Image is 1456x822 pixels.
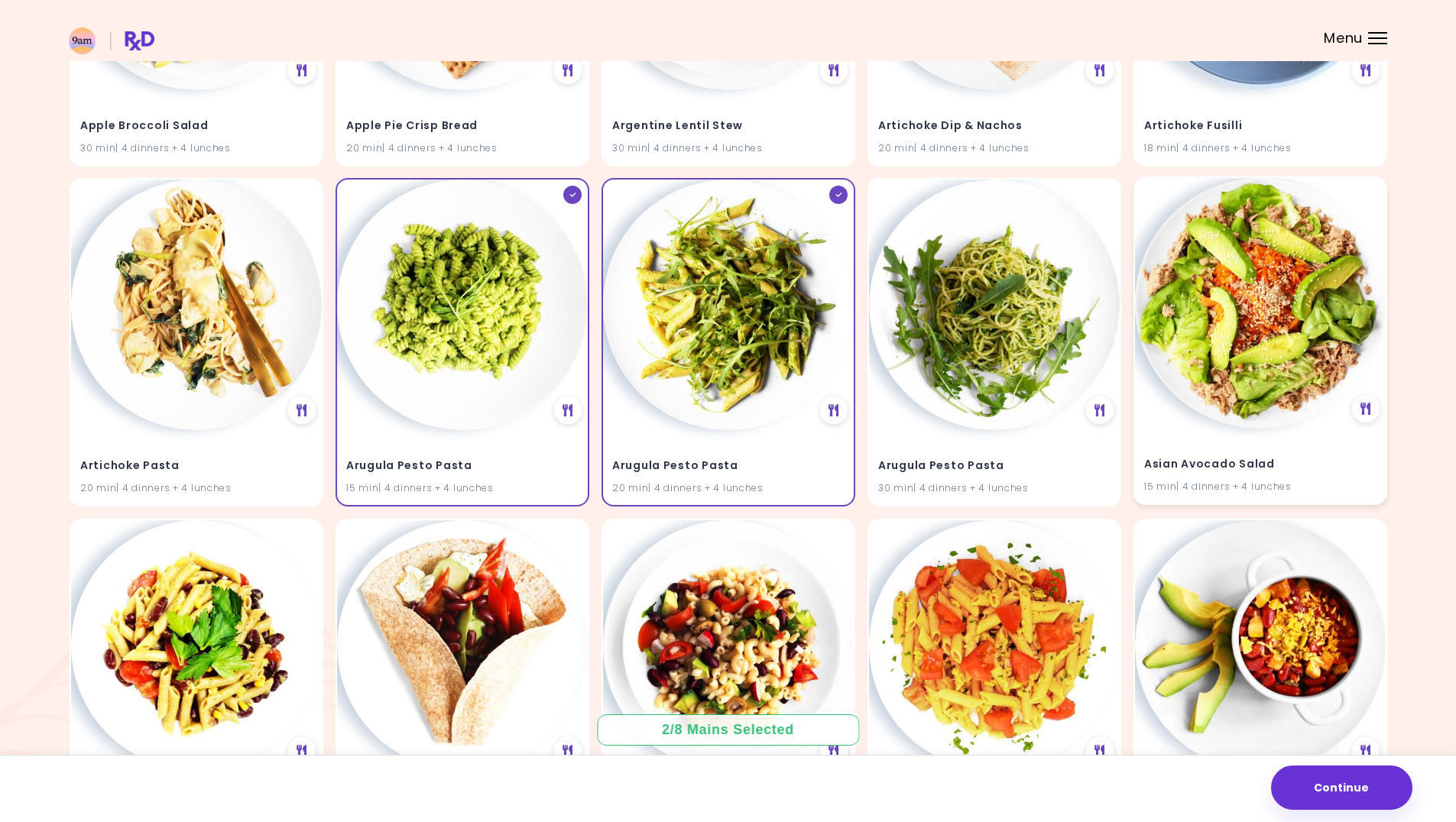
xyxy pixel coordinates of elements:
div: See Meal Plan [554,396,582,424]
span: Menu [1324,31,1363,45]
div: 30 min | 4 dinners + 4 lunches [612,141,845,155]
h4: Artichoke Dip & Nachos [878,113,1111,138]
div: See Meal Plan [1352,737,1380,765]
div: 20 min | 4 dinners + 4 lunches [346,141,579,155]
h4: Artichoke Fusilli [1144,113,1377,138]
div: See Meal Plan [820,396,848,424]
div: 2 / 8 Mains Selected [651,720,806,739]
div: See Meal Plan [554,57,582,84]
h4: Apple Pie Crisp Bread [346,113,579,138]
h4: Arugula Pesto Pasta [346,454,579,478]
div: 30 min | 4 dinners + 4 lunches [878,481,1111,496]
div: See Meal Plan [1086,57,1114,84]
div: See Meal Plan [554,737,582,765]
h4: Apple Broccoli Salad [80,113,313,138]
div: 18 min | 4 dinners + 4 lunches [1144,141,1377,155]
div: See Meal Plan [820,57,848,84]
div: 15 min | 4 dinners + 4 lunches [1144,480,1377,494]
img: RxDiet [69,28,154,54]
h4: Artichoke Pasta [80,454,313,478]
div: See Meal Plan [1086,737,1114,765]
div: 15 min | 4 dinners + 4 lunches [346,481,579,496]
div: 20 min | 4 dinners + 4 lunches [878,141,1111,155]
div: 20 min | 4 dinners + 4 lunches [612,481,845,496]
div: See Meal Plan [820,737,848,765]
h4: Argentine Lentil Stew [612,113,845,138]
div: See Meal Plan [288,737,316,765]
h4: Asian Avocado Salad [1144,452,1377,477]
div: See Meal Plan [288,57,316,84]
div: 30 min | 4 dinners + 4 lunches [80,141,313,155]
div: 20 min | 4 dinners + 4 lunches [80,481,313,496]
div: See Meal Plan [1352,57,1380,84]
button: Continue [1271,765,1412,810]
h4: Arugula Pesto Pasta [878,454,1111,478]
div: See Meal Plan [1086,396,1114,424]
h4: Arugula Pesto Pasta [612,454,845,478]
div: See Meal Plan [288,396,316,424]
div: See Meal Plan [1352,395,1380,422]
